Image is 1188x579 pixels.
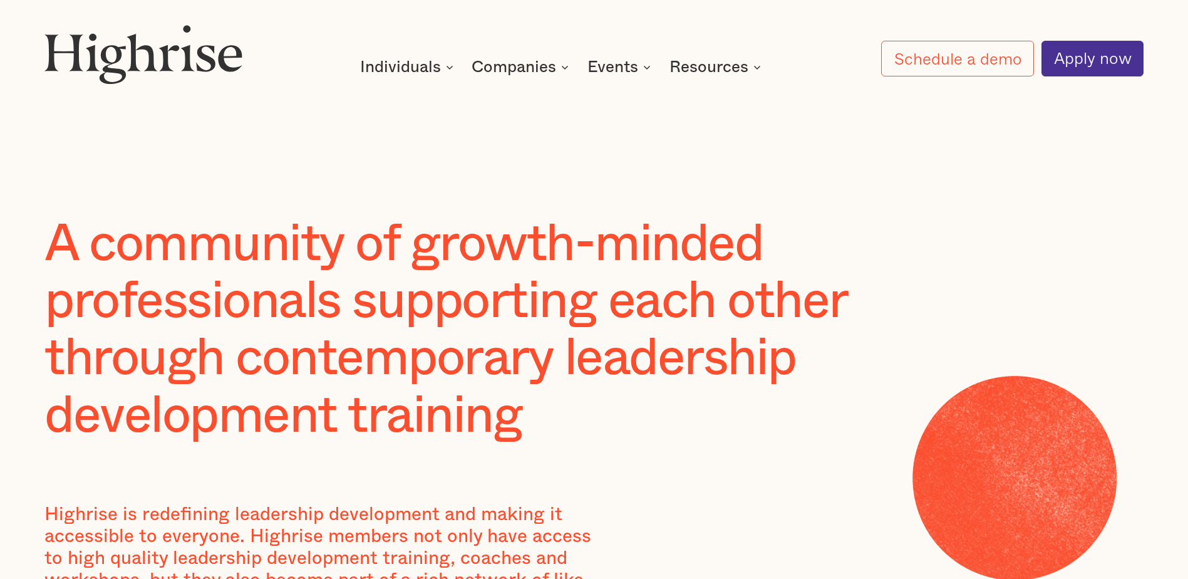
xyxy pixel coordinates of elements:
div: Individuals [360,60,457,75]
h1: A community of growth-minded professionals supporting each other through contemporary leadership ... [44,216,861,444]
a: Apply now [1041,41,1144,77]
div: Companies [472,60,572,75]
div: Resources [669,60,748,75]
div: Events [587,60,638,75]
a: Schedule a demo [881,41,1033,76]
img: Highrise logo [44,24,243,85]
div: Resources [669,60,765,75]
div: Companies [472,60,556,75]
div: Events [587,60,654,75]
div: Individuals [360,60,441,75]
